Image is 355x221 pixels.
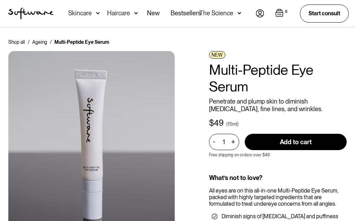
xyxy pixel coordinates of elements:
p: Penetrate and plump skin to diminish [MEDICAL_DATA], fine lines, and wrinkles. [209,98,347,113]
img: arrow down [237,10,241,17]
div: Multi-Peptide Eye Serum [54,39,109,46]
li: Diminish signs of [MEDICAL_DATA] and puffiness [212,213,344,220]
div: 49 [214,118,224,128]
div: - [213,138,217,146]
div: / [28,39,29,46]
div: Skincare [68,10,92,17]
img: Software Logo [8,8,53,19]
p: Free shipping on orders over $49 [209,153,270,157]
div: / [50,39,52,46]
div: + [230,138,237,146]
div: The Science [199,10,233,17]
div: Haircare [107,10,130,17]
h1: Multi-Peptide Eye Serum [209,62,347,95]
div: (15ml) [226,121,239,128]
div: What’s not to love? [209,174,347,182]
a: Start consult [300,5,349,22]
a: home [8,8,53,19]
a: Ageing [32,39,47,46]
a: Open empty cart [275,9,289,18]
a: Shop all [8,39,25,46]
div: $ [209,118,214,128]
div: All eyes are on this all-in-one Multi-Peptide Eye Serum, packed with highly targeted ingredients ... [209,187,347,207]
div: NEW [209,51,225,59]
img: arrow down [134,10,138,17]
div: 0 [284,9,289,15]
img: arrow down [96,10,100,17]
input: Add to cart [245,134,347,150]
